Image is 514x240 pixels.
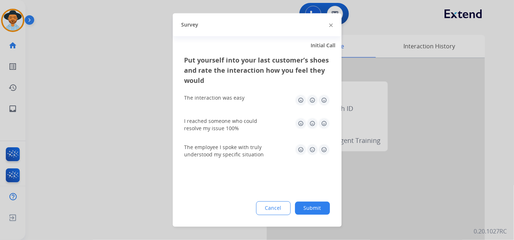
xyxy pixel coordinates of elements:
[474,227,507,236] p: 0.20.1027RC
[329,23,333,27] img: close-button
[184,118,272,132] div: I reached someone who could resolve my issue 100%
[184,95,245,102] div: The interaction was easy
[256,201,291,215] button: Cancel
[184,144,272,159] div: The employee I spoke with truly understood my specific situation
[311,42,336,49] span: Initial Call
[295,202,330,215] button: Submit
[182,21,199,28] span: Survey
[184,55,330,86] h3: Put yourself into your last customer’s shoes and rate the interaction how you feel they would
